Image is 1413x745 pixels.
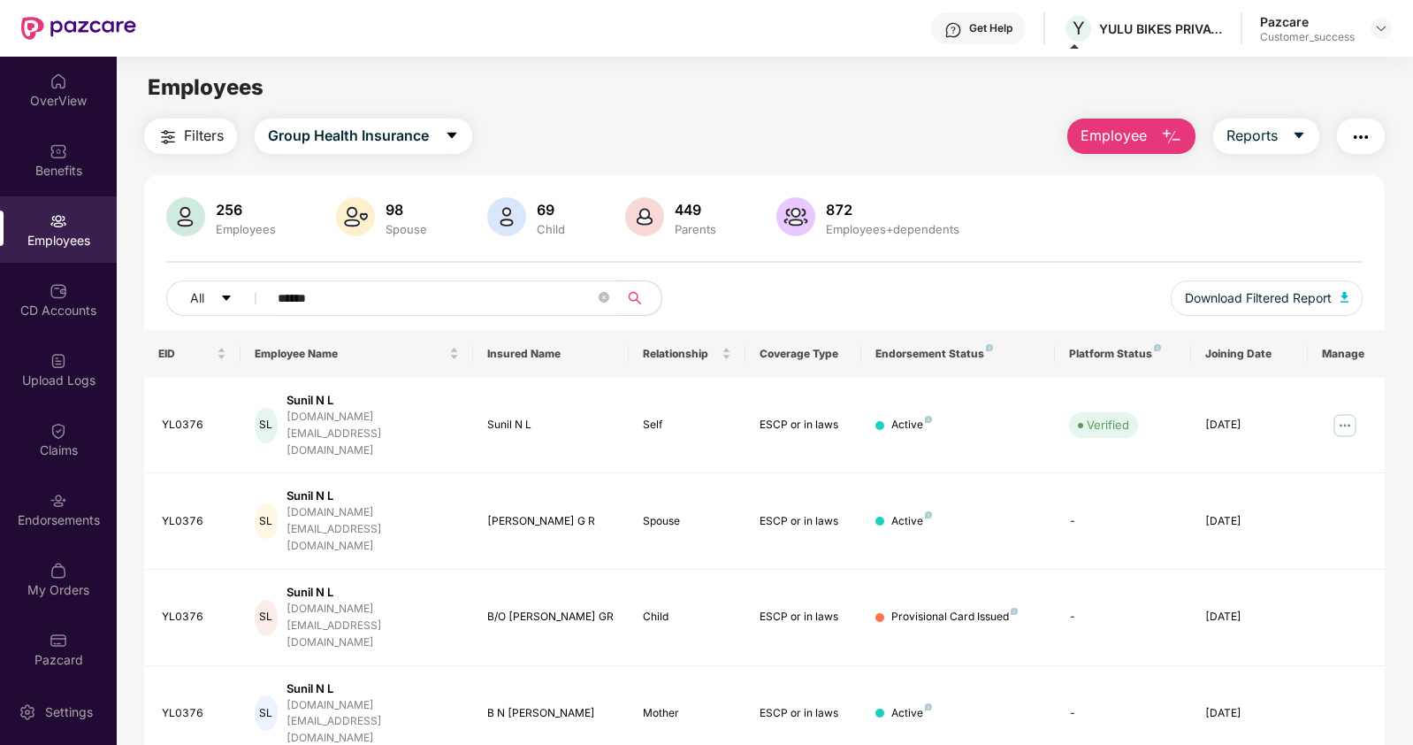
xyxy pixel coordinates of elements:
[891,417,932,434] div: Active
[190,288,204,308] span: All
[1087,416,1129,434] div: Verified
[1213,119,1319,154] button: Reportscaret-down
[671,201,720,219] div: 449
[241,330,473,378] th: Employee Name
[875,347,1041,361] div: Endorsement Status
[50,212,67,230] img: svg+xml;base64,PHN2ZyBpZD0iRW1wbG95ZWVzIiB4bWxucz0iaHR0cDovL3d3dy53My5vcmcvMjAwMC9zdmciIHdpZHRoPS...
[286,601,460,651] div: [DOMAIN_NAME][EMAIL_ADDRESS][DOMAIN_NAME]
[286,584,460,601] div: Sunil N L
[1161,127,1182,148] img: svg+xml;base64,PHN2ZyB4bWxucz0iaHR0cDovL3d3dy53My5vcmcvMjAwMC9zdmciIHhtbG5zOnhsaW5rPSJodHRwOi8vd3...
[184,125,224,147] span: Filters
[148,74,264,100] span: Employees
[925,703,932,710] img: svg+xml;base64,PHN2ZyB4bWxucz0iaHR0cDovL3d3dy53My5vcmcvMjAwMC9zdmciIHdpZHRoPSI4IiBoZWlnaHQ9IjgiIH...
[50,422,67,440] img: svg+xml;base64,PHN2ZyBpZD0iQ2xhaW0iIHhtbG5zPSJodHRwOi8vd3d3LnczLm9yZy8yMDAwL3N2ZyIgd2lkdGg9IjIwIi...
[286,392,460,409] div: Sunil N L
[1350,127,1371,148] img: svg+xml;base64,PHN2ZyB4bWxucz0iaHR0cDovL3d3dy53My5vcmcvMjAwMC9zdmciIHdpZHRoPSIyNCIgaGVpZ2h0PSIyNC...
[336,197,375,236] img: svg+xml;base64,PHN2ZyB4bWxucz0iaHR0cDovL3d3dy53My5vcmcvMjAwMC9zdmciIHhtbG5zOnhsaW5rPSJodHRwOi8vd3...
[643,609,731,626] div: Child
[1067,119,1195,154] button: Employee
[255,600,278,635] div: SL
[599,290,609,307] span: close-circle
[1073,18,1085,39] span: Y
[158,347,214,361] span: EID
[162,609,227,626] div: YL0376
[286,680,460,697] div: Sunil N L
[50,142,67,160] img: svg+xml;base64,PHN2ZyBpZD0iQmVuZWZpdHMiIHhtbG5zPSJodHRwOi8vd3d3LnczLm9yZy8yMDAwL3N2ZyIgd2lkdGg9Ij...
[643,513,731,530] div: Spouse
[891,609,1018,626] div: Provisional Card Issued
[776,197,815,236] img: svg+xml;base64,PHN2ZyB4bWxucz0iaHR0cDovL3d3dy53My5vcmcvMjAwMC9zdmciIHhtbG5zOnhsaW5rPSJodHRwOi8vd3...
[822,201,963,219] div: 872
[286,504,460,555] div: [DOMAIN_NAME][EMAIL_ADDRESS][DOMAIN_NAME]
[1205,417,1294,434] div: [DATE]
[925,511,932,518] img: svg+xml;base64,PHN2ZyB4bWxucz0iaHR0cDovL3d3dy53My5vcmcvMjAwMC9zdmciIHdpZHRoPSI4IiBoZWlnaHQ9IjgiIH...
[891,705,932,722] div: Active
[671,222,720,236] div: Parents
[382,222,431,236] div: Spouse
[144,119,237,154] button: Filters
[1185,288,1332,308] span: Download Filtered Report
[1292,128,1306,144] span: caret-down
[50,73,67,90] img: svg+xml;base64,PHN2ZyBpZD0iSG9tZSIgeG1sbnM9Imh0dHA6Ly93d3cudzMub3JnLzIwMDAvc3ZnIiB3aWR0aD0iMjAiIG...
[220,292,233,306] span: caret-down
[1191,330,1308,378] th: Joining Date
[760,417,848,434] div: ESCP or in laws
[382,201,431,219] div: 98
[1260,30,1355,44] div: Customer_success
[50,352,67,370] img: svg+xml;base64,PHN2ZyBpZD0iVXBsb2FkX0xvZ3MiIGRhdGEtbmFtZT0iVXBsb2FkIExvZ3MiIHhtbG5zPSJodHRwOi8vd3...
[969,21,1012,35] div: Get Help
[1308,330,1386,378] th: Manage
[473,330,628,378] th: Insured Name
[760,513,848,530] div: ESCP or in laws
[50,632,67,649] img: svg+xml;base64,PHN2ZyBpZD0iUGF6Y2FyZCIgeG1sbnM9Imh0dHA6Ly93d3cudzMub3JnLzIwMDAvc3ZnIiB3aWR0aD0iMj...
[21,17,136,40] img: New Pazcare Logo
[745,330,862,378] th: Coverage Type
[268,125,429,147] span: Group Health Insurance
[1011,608,1018,615] img: svg+xml;base64,PHN2ZyB4bWxucz0iaHR0cDovL3d3dy53My5vcmcvMjAwMC9zdmciIHdpZHRoPSI4IiBoZWlnaHQ9IjgiIH...
[50,282,67,300] img: svg+xml;base64,PHN2ZyBpZD0iQ0RfQWNjb3VudHMiIGRhdGEtbmFtZT0iQ0QgQWNjb3VudHMiIHhtbG5zPSJodHRwOi8vd3...
[286,409,460,459] div: [DOMAIN_NAME][EMAIL_ADDRESS][DOMAIN_NAME]
[618,280,662,316] button: search
[1226,125,1278,147] span: Reports
[157,127,179,148] img: svg+xml;base64,PHN2ZyB4bWxucz0iaHR0cDovL3d3dy53My5vcmcvMjAwMC9zdmciIHdpZHRoPSIyNCIgaGVpZ2h0PSIyNC...
[618,291,653,305] span: search
[487,609,614,626] div: B/O [PERSON_NAME] GR
[1331,411,1359,440] img: manageButton
[166,280,274,316] button: Allcaret-down
[255,695,278,731] div: SL
[286,488,460,504] div: Sunil N L
[162,513,227,530] div: YL0376
[50,562,67,580] img: svg+xml;base64,PHN2ZyBpZD0iTXlfT3JkZXJzIiBkYXRhLW5hbWU9Ik15IE9yZGVycyIgeG1sbnM9Imh0dHA6Ly93d3cudz...
[487,705,614,722] div: B N [PERSON_NAME]
[487,417,614,434] div: Sunil N L
[1205,705,1294,722] div: [DATE]
[487,513,614,530] div: [PERSON_NAME] G R
[1055,473,1191,570] td: -
[1260,13,1355,30] div: Pazcare
[1205,609,1294,626] div: [DATE]
[533,201,569,219] div: 69
[760,705,848,722] div: ESCP or in laws
[1055,570,1191,666] td: -
[533,222,569,236] div: Child
[643,705,731,722] div: Mother
[1205,513,1294,530] div: [DATE]
[162,417,227,434] div: YL0376
[1099,20,1223,37] div: YULU BIKES PRIVATE LIMITED
[212,222,279,236] div: Employees
[255,503,278,539] div: SL
[760,609,848,626] div: ESCP or in laws
[255,408,278,443] div: SL
[255,119,472,154] button: Group Health Insurancecaret-down
[144,330,241,378] th: EID
[1171,280,1363,316] button: Download Filtered Report
[925,416,932,423] img: svg+xml;base64,PHN2ZyB4bWxucz0iaHR0cDovL3d3dy53My5vcmcvMjAwMC9zdmciIHdpZHRoPSI4IiBoZWlnaHQ9IjgiIH...
[822,222,963,236] div: Employees+dependents
[212,201,279,219] div: 256
[1154,344,1161,351] img: svg+xml;base64,PHN2ZyB4bWxucz0iaHR0cDovL3d3dy53My5vcmcvMjAwMC9zdmciIHdpZHRoPSI4IiBoZWlnaHQ9IjgiIH...
[255,347,446,361] span: Employee Name
[487,197,526,236] img: svg+xml;base64,PHN2ZyB4bWxucz0iaHR0cDovL3d3dy53My5vcmcvMjAwMC9zdmciIHhtbG5zOnhsaW5rPSJodHRwOi8vd3...
[1069,347,1177,361] div: Platform Status
[1374,21,1388,35] img: svg+xml;base64,PHN2ZyBpZD0iRHJvcGRvd24tMzJ4MzIiIHhtbG5zPSJodHRwOi8vd3d3LnczLm9yZy8yMDAwL3N2ZyIgd2...
[50,492,67,510] img: svg+xml;base64,PHN2ZyBpZD0iRW5kb3JzZW1lbnRzIiB4bWxucz0iaHR0cDovL3d3dy53My5vcmcvMjAwMC9zdmciIHdpZH...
